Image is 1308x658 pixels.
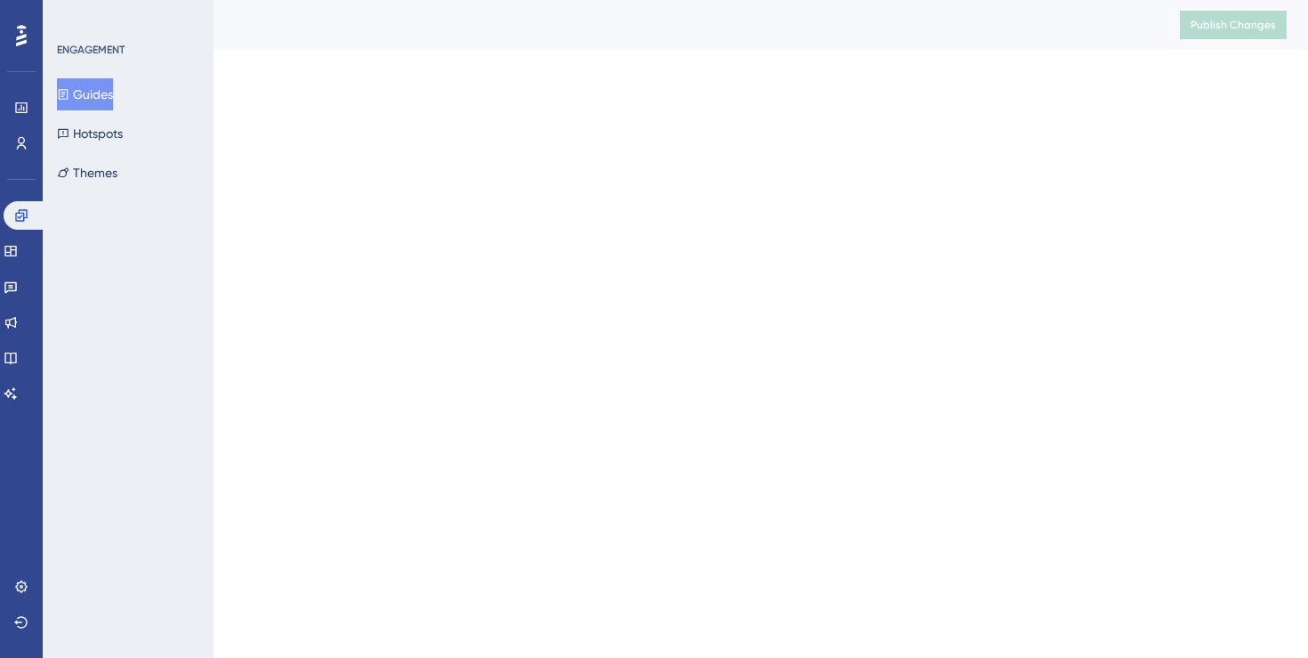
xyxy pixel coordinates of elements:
span: Publish Changes [1191,18,1276,32]
button: Guides [57,78,113,110]
button: Themes [57,157,117,189]
div: ENGAGEMENT [57,43,125,57]
button: Publish Changes [1180,11,1287,39]
button: Hotspots [57,118,123,150]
